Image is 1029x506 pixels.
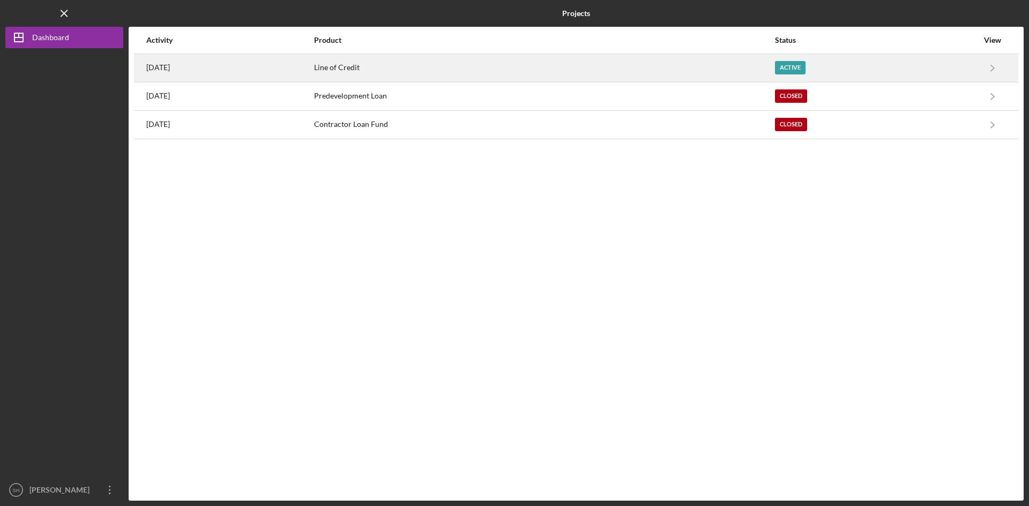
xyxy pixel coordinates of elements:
[27,479,96,503] div: [PERSON_NAME]
[314,111,774,138] div: Contractor Loan Fund
[5,479,123,501] button: SH[PERSON_NAME]
[5,27,123,48] button: Dashboard
[146,63,170,72] time: 2025-08-21 22:46
[775,118,807,131] div: Closed
[32,27,69,51] div: Dashboard
[314,36,774,44] div: Product
[146,92,170,100] time: 2023-09-01 16:56
[146,36,313,44] div: Activity
[775,61,806,74] div: Active
[562,9,590,18] b: Projects
[314,55,774,81] div: Line of Credit
[146,120,170,129] time: 2023-08-16 22:04
[12,487,19,493] text: SH
[979,36,1006,44] div: View
[314,83,774,110] div: Predevelopment Loan
[775,36,978,44] div: Status
[775,89,807,103] div: Closed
